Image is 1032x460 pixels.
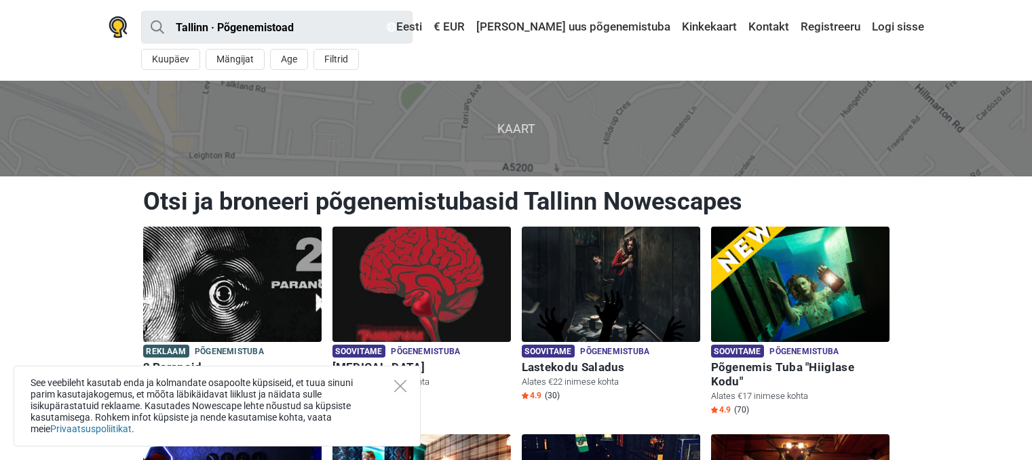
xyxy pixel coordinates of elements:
a: Põgenemis Tuba "Hiiglase Kodu" Soovitame Põgenemistuba Põgenemis Tuba "Hiiglase Kodu" Alates €17 ... [711,227,890,418]
p: Alates €17 inimese kohta [711,390,890,402]
button: Close [394,380,406,392]
div: See veebileht kasutab enda ja kolmandate osapoolte küpsiseid, et tuua sinuni parim kasutajakogemu... [14,366,421,446]
button: Kuupäev [141,49,200,70]
span: (30) [545,390,560,401]
span: Reklaam [143,345,189,358]
a: Registreeru [797,15,864,39]
a: [PERSON_NAME] uus põgenemistuba [473,15,674,39]
a: € EUR [430,15,468,39]
span: Soovitame [522,345,575,358]
span: 4.9 [522,390,541,401]
a: Paranoia Soovitame Põgenemistuba [MEDICAL_DATA] Alates €13 inimese kohta Star5.0 (1) [332,227,511,404]
span: Soovitame [711,345,765,358]
input: proovi “Tallinn” [141,11,413,43]
span: (70) [734,404,749,415]
span: Soovitame [332,345,386,358]
span: Põgenemistuba [391,345,460,360]
a: Kinkekaart [679,15,740,39]
a: 2 Paranoid Reklaam Põgenemistuba 2 Paranoid Alates €12 inimese kohta Star2.0 (1) [143,227,322,404]
span: Põgenemistuba [195,345,264,360]
img: Põgenemis Tuba "Hiiglase Kodu" [711,227,890,342]
button: Filtrid [313,49,359,70]
img: Star [711,406,718,413]
a: Kontakt [745,15,792,39]
span: 4.9 [711,404,731,415]
button: Age [270,49,308,70]
span: Põgenemistuba [580,345,649,360]
img: Nowescape logo [109,16,128,38]
h6: [MEDICAL_DATA] [332,360,511,375]
img: Eesti [387,22,396,32]
img: Lastekodu Saladus [522,227,700,342]
span: Põgenemistuba [769,345,839,360]
p: Alates €13 inimese kohta [332,376,511,388]
a: Lastekodu Saladus Soovitame Põgenemistuba Lastekodu Saladus Alates €22 inimese kohta Star4.9 (30) [522,227,700,404]
h1: Otsi ja broneeri põgenemistubasid Tallinn Nowescapes [143,187,890,216]
img: Star [522,392,529,399]
h6: 2 Paranoid [143,360,322,375]
h6: Lastekodu Saladus [522,360,700,375]
a: Logi sisse [868,15,924,39]
h6: Põgenemis Tuba "Hiiglase Kodu" [711,360,890,389]
img: Paranoia [332,227,511,342]
p: Alates €22 inimese kohta [522,376,700,388]
button: Mängijat [206,49,265,70]
a: Privaatsuspoliitikat [50,423,132,434]
a: Eesti [383,15,425,39]
img: 2 Paranoid [143,227,322,342]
